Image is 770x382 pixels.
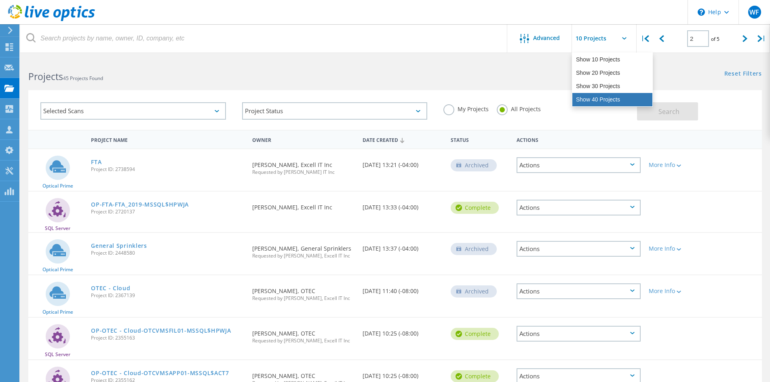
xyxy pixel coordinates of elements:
a: Reset Filters [724,71,762,78]
span: Project ID: 2355163 [91,336,244,340]
a: General Sprinklers [91,243,147,249]
div: Status [447,132,513,147]
span: Project ID: 2367139 [91,293,244,298]
div: Actions [517,157,641,173]
span: SQL Server [45,352,70,357]
svg: \n [698,8,705,16]
span: Project ID: 2448580 [91,251,244,255]
div: Show 20 Projects [572,66,652,80]
div: Date Created [359,132,447,147]
span: SQL Server [45,226,70,231]
b: Projects [28,70,63,83]
div: [DATE] 13:37 (-04:00) [359,233,447,260]
a: OTEC - Cloud [91,285,130,291]
div: Archived [451,159,497,171]
a: OP-OTEC - Cloud-OTCVMSFIL01-MSSQL$HPWJA [91,328,231,333]
a: OP-OTEC - Cloud-OTCVMSAPP01-MSSQL$ACT7 [91,370,229,376]
span: Requested by [PERSON_NAME], Excell IT Inc [252,253,354,258]
div: [PERSON_NAME], OTEC [248,318,358,351]
span: Requested by [PERSON_NAME], Excell IT Inc [252,338,354,343]
span: WF [749,9,759,15]
div: Show 30 Projects [572,80,652,93]
label: My Projects [443,104,489,112]
div: More Info [649,162,699,168]
div: [DATE] 13:33 (-04:00) [359,192,447,218]
div: Show 10 Projects [572,53,652,66]
a: Live Optics Dashboard [8,17,95,23]
span: Project ID: 2720137 [91,209,244,214]
input: Search projects by name, owner, ID, company, etc [20,24,508,53]
span: of 5 [711,36,719,42]
div: Actions [517,326,641,342]
div: More Info [649,246,699,251]
div: Actions [517,283,641,299]
div: | [637,24,653,53]
div: Actions [517,241,641,257]
div: Show 40 Projects [572,93,652,106]
div: Actions [517,200,641,215]
a: OP-FTA-FTA_2019-MSSQL$HPWJA [91,202,189,207]
div: Project Name [87,132,248,147]
span: Requested by [PERSON_NAME], Excell IT Inc [252,296,354,301]
a: FTA [91,159,101,165]
div: [DATE] 10:25 (-08:00) [359,318,447,344]
div: [PERSON_NAME], General Sprinklers [248,233,358,266]
span: Optical Prime [42,310,73,314]
span: Project ID: 2738594 [91,167,244,172]
div: Complete [451,328,499,340]
div: [DATE] 11:40 (-08:00) [359,275,447,302]
div: | [753,24,770,53]
span: Advanced [533,35,560,41]
div: Complete [451,202,499,214]
div: Actions [513,132,645,147]
div: Selected Scans [40,102,226,120]
label: All Projects [497,104,541,112]
span: Search [658,107,679,116]
span: Optical Prime [42,267,73,272]
div: [PERSON_NAME], Excell IT Inc [248,149,358,183]
div: [DATE] 13:21 (-04:00) [359,149,447,176]
div: More Info [649,288,699,294]
div: [PERSON_NAME], Excell IT Inc [248,192,358,218]
div: [PERSON_NAME], OTEC [248,275,358,309]
div: Project Status [242,102,428,120]
div: Archived [451,285,497,298]
span: Requested by [PERSON_NAME] IT Inc [252,170,354,175]
div: Owner [248,132,358,147]
div: Archived [451,243,497,255]
span: Optical Prime [42,184,73,188]
button: Search [637,102,698,120]
span: 45 Projects Found [63,75,103,82]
